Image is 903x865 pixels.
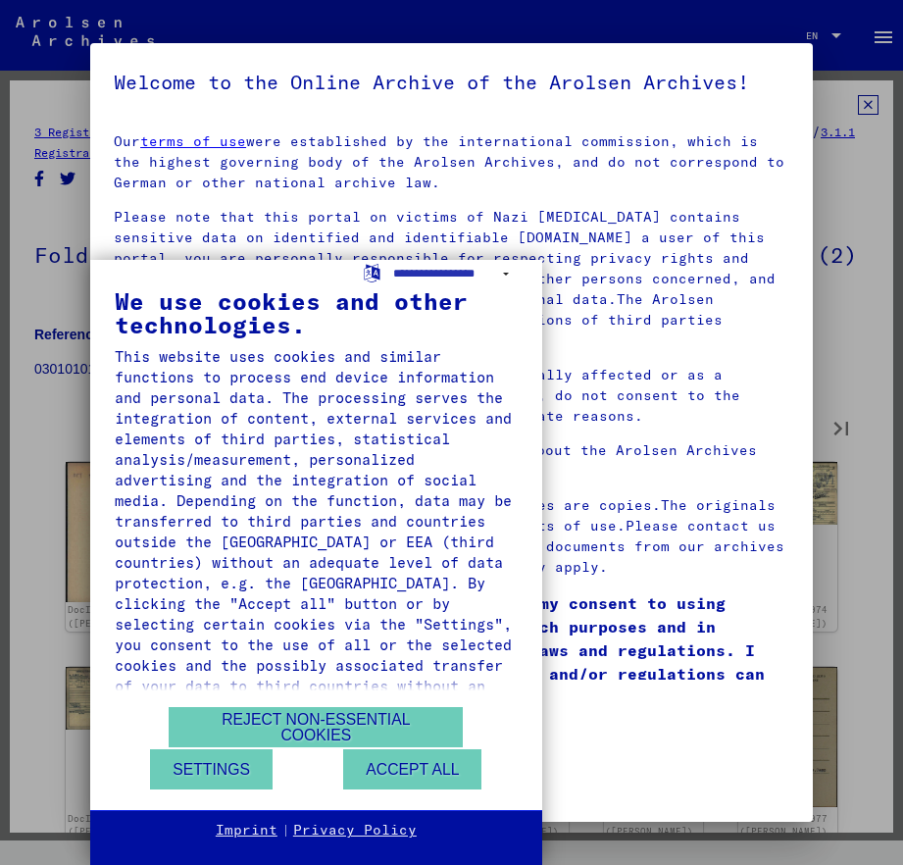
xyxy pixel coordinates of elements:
button: Reject non-essential cookies [169,707,463,747]
div: We use cookies and other technologies. [115,289,518,336]
div: This website uses cookies and similar functions to process end device information and personal da... [115,346,518,717]
a: Imprint [216,821,277,840]
a: Privacy Policy [293,821,417,840]
button: Settings [150,749,273,789]
button: Accept all [343,749,481,789]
